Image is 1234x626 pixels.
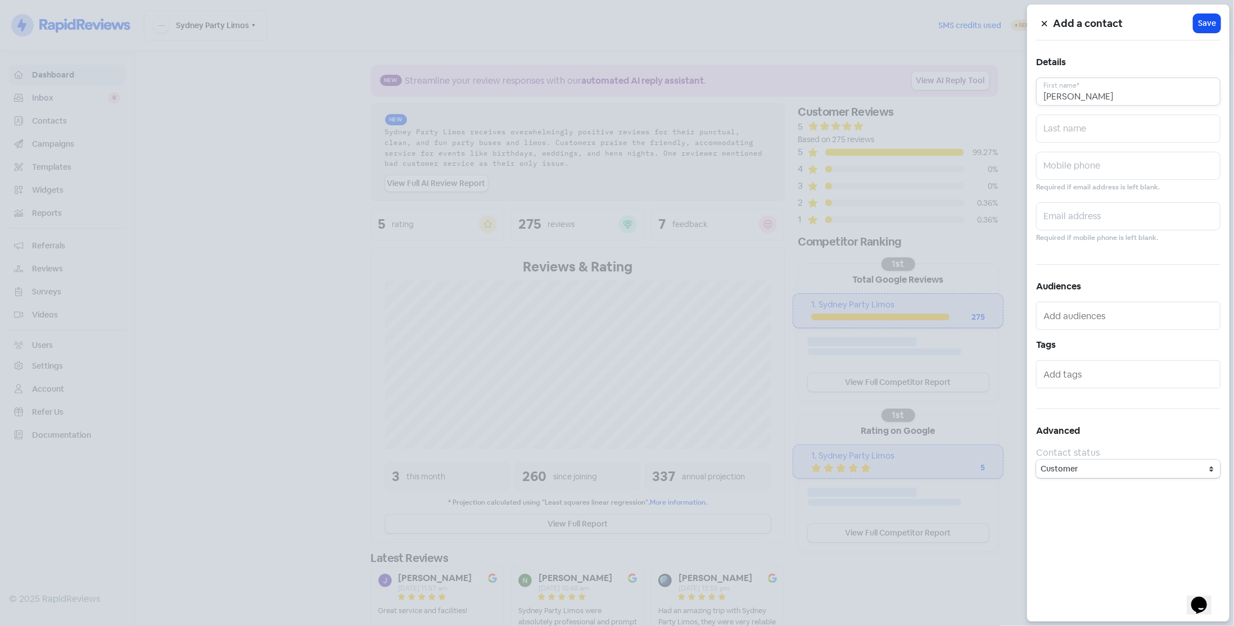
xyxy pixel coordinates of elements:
[1194,14,1221,33] button: Save
[1036,182,1160,193] small: Required if email address is left blank.
[1036,115,1221,143] input: Last name
[1036,78,1221,106] input: First name
[1043,307,1215,325] input: Add audiences
[1036,337,1221,353] h5: Tags
[1036,233,1158,243] small: Required if mobile phone is left blank.
[1187,581,1223,615] iframe: chat widget
[1198,17,1216,29] span: Save
[1036,278,1221,295] h5: Audiences
[1036,202,1221,230] input: Email address
[1043,365,1215,383] input: Add tags
[1036,446,1221,460] div: Contact status
[1036,54,1221,71] h5: Details
[1053,15,1194,32] h5: Add a contact
[1036,152,1221,180] input: Mobile phone
[1036,423,1221,439] h5: Advanced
